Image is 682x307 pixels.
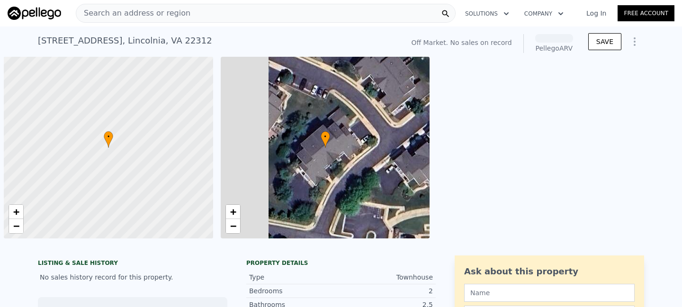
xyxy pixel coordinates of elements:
[230,206,236,218] span: +
[226,219,240,233] a: Zoom out
[246,259,436,267] div: Property details
[38,269,227,286] div: No sales history record for this property.
[104,132,113,141] span: •
[588,33,621,50] button: SAVE
[411,38,511,47] div: Off Market. No sales on record
[9,205,23,219] a: Zoom in
[249,272,341,282] div: Type
[341,272,433,282] div: Townhouse
[321,132,330,141] span: •
[618,5,674,21] a: Free Account
[8,7,61,20] img: Pellego
[321,131,330,148] div: •
[9,219,23,233] a: Zoom out
[38,259,227,269] div: LISTING & SALE HISTORY
[226,205,240,219] a: Zoom in
[38,34,212,47] div: [STREET_ADDRESS] , Lincolnia , VA 22312
[625,32,644,51] button: Show Options
[575,9,618,18] a: Log In
[464,265,635,278] div: Ask about this property
[341,286,433,296] div: 2
[464,284,635,302] input: Name
[230,220,236,232] span: −
[76,8,190,19] span: Search an address or region
[517,5,571,22] button: Company
[535,44,573,53] div: Pellego ARV
[458,5,517,22] button: Solutions
[104,131,113,148] div: •
[13,220,19,232] span: −
[249,286,341,296] div: Bedrooms
[13,206,19,218] span: +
